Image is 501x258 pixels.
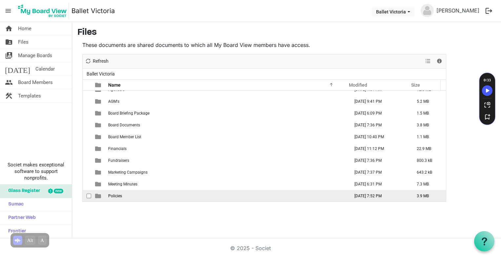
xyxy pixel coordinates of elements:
[91,166,106,178] td: is template cell column header type
[410,119,446,131] td: 3.8 MB is template cell column header Size
[5,62,30,75] span: [DATE]
[83,190,91,202] td: checkbox
[410,155,446,166] td: 800.3 kB is template cell column header Size
[83,143,91,155] td: checkbox
[91,190,106,202] td: is template cell column header type
[410,107,446,119] td: 1.5 MB is template cell column header Size
[108,194,122,198] span: Policies
[434,4,482,17] a: [PERSON_NAME]
[348,143,410,155] td: June 24, 2025 11:12 PM column header Modified
[411,82,420,88] span: Size
[5,198,24,211] span: Sumac
[106,155,348,166] td: Fundraisers is template cell column header Name
[434,54,445,68] div: Details
[349,82,367,88] span: Modified
[108,111,150,116] span: Board Briefing Package
[77,27,496,38] h3: Files
[410,166,446,178] td: 643.2 kB is template cell column header Size
[91,96,106,107] td: is template cell column header type
[108,182,137,186] span: Meeting Minutes
[16,3,71,19] a: My Board View Logo
[83,131,91,143] td: checkbox
[108,135,141,139] span: Board Member List
[108,170,148,175] span: Marketing Campaigns
[83,107,91,119] td: checkbox
[5,35,13,49] span: folder_shared
[108,87,125,92] span: Agenda's
[18,76,53,89] span: Board Members
[482,4,496,18] button: logout
[91,178,106,190] td: is template cell column header type
[5,22,13,35] span: home
[85,70,116,78] span: Ballet Victoria
[348,96,410,107] td: December 02, 2024 9:41 PM column header Modified
[108,158,129,163] span: Fundraisers
[18,22,31,35] span: Home
[348,166,410,178] td: November 12, 2024 7:37 PM column header Modified
[5,225,26,238] span: Frontier
[410,178,446,190] td: 7.3 MB is template cell column header Size
[3,161,69,181] span: Societ makes exceptional software to support nonprofits.
[16,3,69,19] img: My Board View Logo
[106,166,348,178] td: Marketing Campaigns is template cell column header Name
[82,41,446,49] p: These documents are shared documents to which all My Board View members have access.
[410,190,446,202] td: 3.9 MB is template cell column header Size
[83,54,111,68] div: Refresh
[83,166,91,178] td: checkbox
[372,7,414,16] button: Ballet Victoria dropdownbutton
[18,89,41,102] span: Templates
[410,143,446,155] td: 22.9 MB is template cell column header Size
[91,155,106,166] td: is template cell column header type
[106,131,348,143] td: Board Member List is template cell column header Name
[421,4,434,17] img: no-profile-picture.svg
[71,4,115,17] a: Ballet Victoria
[35,62,55,75] span: Calendar
[348,107,410,119] td: February 01, 2022 6:09 PM column header Modified
[91,107,106,119] td: is template cell column header type
[91,119,106,131] td: is template cell column header type
[5,49,13,62] span: switch_account
[348,155,410,166] td: November 12, 2024 7:36 PM column header Modified
[348,131,410,143] td: November 20, 2024 10:40 PM column header Modified
[92,57,109,65] span: Refresh
[106,107,348,119] td: Board Briefing Package is template cell column header Name
[410,131,446,143] td: 1.1 MB is template cell column header Size
[106,96,348,107] td: AGM's is template cell column header Name
[18,35,29,49] span: Files
[84,57,110,65] button: Refresh
[5,76,13,89] span: people
[83,96,91,107] td: checkbox
[2,5,14,17] span: menu
[83,178,91,190] td: checkbox
[108,123,140,127] span: Board Documents
[108,146,127,151] span: Financials
[108,82,121,88] span: Name
[5,184,40,198] span: Glass Register
[424,57,432,65] button: View dropdownbutton
[348,178,410,190] td: August 27, 2025 6:31 PM column header Modified
[423,54,434,68] div: View
[348,190,410,202] td: August 11, 2025 7:52 PM column header Modified
[108,99,119,104] span: AGM's
[106,119,348,131] td: Board Documents is template cell column header Name
[106,143,348,155] td: Financials is template cell column header Name
[91,143,106,155] td: is template cell column header type
[230,245,271,251] a: © 2025 - Societ
[54,189,63,193] div: new
[91,131,106,143] td: is template cell column header type
[83,119,91,131] td: checkbox
[83,155,91,166] td: checkbox
[106,178,348,190] td: Meeting Minutes is template cell column header Name
[348,119,410,131] td: November 12, 2024 7:36 PM column header Modified
[410,96,446,107] td: 5.2 MB is template cell column header Size
[435,57,444,65] button: Details
[5,211,36,225] span: Partner Web
[18,49,52,62] span: Manage Boards
[5,89,13,102] span: construction
[106,190,348,202] td: Policies is template cell column header Name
